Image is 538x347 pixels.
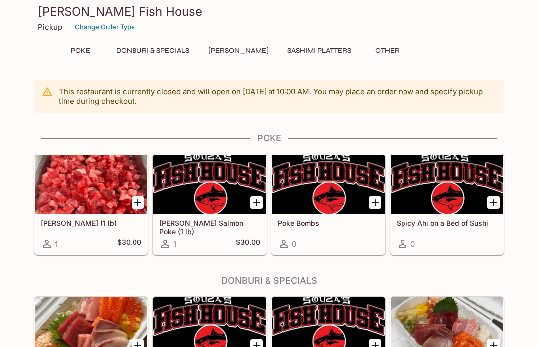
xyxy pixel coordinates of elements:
[365,44,409,58] button: Other
[173,239,176,249] span: 1
[487,196,500,209] button: Add Spicy Ahi on a Bed of Sushi
[410,239,415,249] span: 0
[34,275,504,286] h4: Donburi & Specials
[391,155,503,214] div: Spicy Ahi on a Bed of Sushi
[278,219,379,227] h5: Poke Bombs
[236,238,260,250] h5: $30.00
[271,154,385,255] a: Poke Bombs0
[203,44,274,58] button: [PERSON_NAME]
[282,44,357,58] button: Sashimi Platters
[55,239,58,249] span: 1
[41,219,141,227] h5: [PERSON_NAME] (1 lb)
[38,4,500,19] h3: [PERSON_NAME] Fish House
[117,238,141,250] h5: $30.00
[132,196,144,209] button: Add Ahi Poke (1 lb)
[38,22,62,32] p: Pickup
[70,19,139,35] button: Change Order Type
[153,154,267,255] a: [PERSON_NAME] Salmon Poke (1 lb)1$30.00
[35,155,147,214] div: Ahi Poke (1 lb)
[153,155,266,214] div: Ora King Salmon Poke (1 lb)
[34,133,504,144] h4: Poke
[111,44,195,58] button: Donburi & Specials
[369,196,381,209] button: Add Poke Bombs
[34,154,148,255] a: [PERSON_NAME] (1 lb)1$30.00
[292,239,296,249] span: 0
[390,154,504,255] a: Spicy Ahi on a Bed of Sushi0
[58,44,103,58] button: Poke
[397,219,497,227] h5: Spicy Ahi on a Bed of Sushi
[159,219,260,235] h5: [PERSON_NAME] Salmon Poke (1 lb)
[250,196,263,209] button: Add Ora King Salmon Poke (1 lb)
[272,155,385,214] div: Poke Bombs
[59,87,496,106] p: This restaurant is currently closed and will open on [DATE] at 10:00 AM . You may place an order ...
